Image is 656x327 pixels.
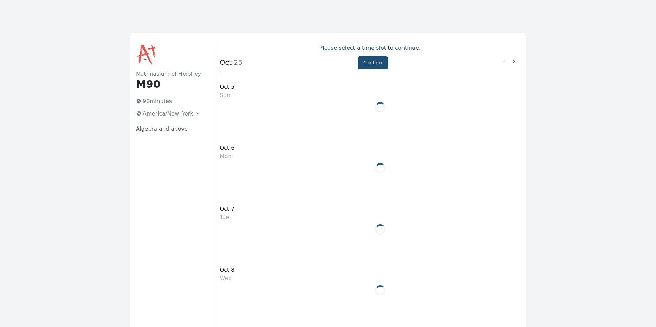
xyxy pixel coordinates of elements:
[133,96,203,107] p: 90 minutes
[133,108,203,119] button: America/New_York
[220,274,235,282] div: Wed
[358,56,388,69] button: Confirm
[220,205,235,213] div: Oct 7
[220,83,235,91] div: Oct 5
[220,91,235,99] div: Sun
[136,44,158,66] img: Mathnasium of Hershey
[136,70,203,78] h2: Mathnasium of Hershey
[136,125,203,133] p: Algebra and above
[220,58,232,66] strong: Oct
[220,44,520,52] p: Please select a time slot to continue.
[232,58,243,66] span: 25
[136,78,203,90] h1: M90
[220,266,235,274] div: Oct 8
[220,213,235,221] div: Tue
[220,144,235,152] div: Oct 6
[220,152,235,160] div: Mon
